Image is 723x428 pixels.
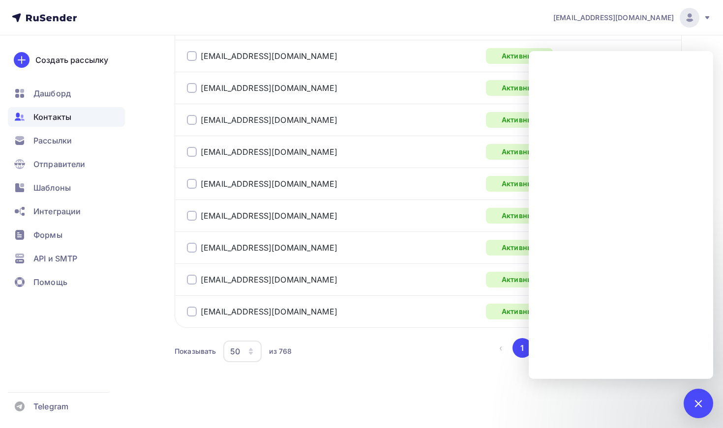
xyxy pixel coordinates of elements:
[8,131,125,150] a: Рассылки
[33,135,72,146] span: Рассылки
[33,229,62,241] span: Формы
[486,272,553,287] div: Активный
[201,115,337,125] a: [EMAIL_ADDRESS][DOMAIN_NAME]
[201,307,337,316] a: [EMAIL_ADDRESS][DOMAIN_NAME]
[201,243,337,253] a: [EMAIL_ADDRESS][DOMAIN_NAME]
[486,208,553,224] div: Активный
[486,176,553,192] div: Активный
[486,240,553,256] div: Активный
[8,84,125,103] a: Дашборд
[491,338,682,358] ul: Pagination
[486,144,553,160] div: Активный
[35,54,108,66] div: Создать рассылку
[33,182,71,194] span: Шаблоны
[201,179,337,189] a: [EMAIL_ADDRESS][DOMAIN_NAME]
[8,107,125,127] a: Контакты
[486,80,553,96] div: Активный
[269,346,292,356] div: из 768
[589,50,642,62] a: Нет телефона
[8,225,125,245] a: Формы
[8,178,125,198] a: Шаблоны
[8,154,125,174] a: Отправители
[33,87,71,99] span: Дашборд
[33,253,77,264] span: API и SMTP
[201,147,337,157] a: [EMAIL_ADDRESS][DOMAIN_NAME]
[512,338,532,358] button: Go to page 1
[201,51,337,61] a: [EMAIL_ADDRESS][DOMAIN_NAME]
[486,48,553,64] div: Активный
[486,112,553,128] div: Активный
[33,158,86,170] span: Отправители
[486,304,553,319] div: Активный
[33,276,67,288] span: Помощь
[175,346,216,356] div: Показывать
[223,340,262,363] button: 50
[201,275,337,285] a: [EMAIL_ADDRESS][DOMAIN_NAME]
[230,345,240,357] div: 50
[33,205,81,217] span: Интеграции
[553,8,711,28] a: [EMAIL_ADDRESS][DOMAIN_NAME]
[201,83,337,93] a: [EMAIL_ADDRESS][DOMAIN_NAME]
[201,211,337,221] a: [EMAIL_ADDRESS][DOMAIN_NAME]
[553,13,674,23] span: [EMAIL_ADDRESS][DOMAIN_NAME]
[33,111,71,123] span: Контакты
[33,400,68,412] span: Telegram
